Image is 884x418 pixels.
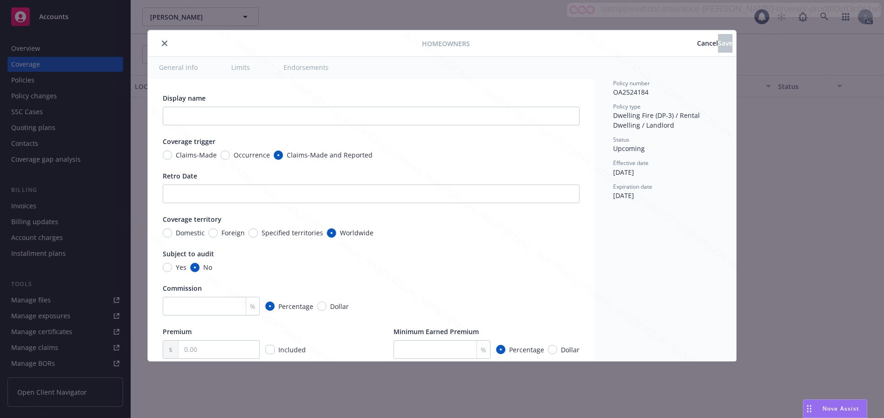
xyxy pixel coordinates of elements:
[613,111,702,130] span: Dwelling Fire (DP-3) / Rental Dwelling / Landlord
[250,302,256,311] span: %
[613,159,649,167] span: Effective date
[697,39,718,48] span: Cancel
[159,38,170,49] button: close
[317,302,326,311] input: Dollar
[265,302,275,311] input: Percentage
[803,399,867,418] button: Nova Assist
[176,262,186,272] span: Yes
[561,345,580,355] span: Dollar
[262,228,323,238] span: Specified territories
[221,228,245,238] span: Foreign
[718,39,732,48] span: Save
[274,151,283,160] input: Claims-Made and Reported
[613,168,634,177] span: [DATE]
[163,284,202,293] span: Commission
[163,249,214,258] span: Subject to audit
[176,150,217,160] span: Claims-Made
[613,103,641,110] span: Policy type
[221,151,230,160] input: Occurrence
[613,144,645,153] span: Upcoming
[234,150,270,160] span: Occurrence
[548,345,557,354] input: Dollar
[340,228,373,238] span: Worldwide
[718,34,732,53] button: Save
[697,34,718,53] button: Cancel
[613,191,634,200] span: [DATE]
[163,263,172,272] input: Yes
[163,137,215,146] span: Coverage trigger
[163,94,206,103] span: Display name
[278,302,313,311] span: Percentage
[496,345,505,354] input: Percentage
[422,39,470,48] span: Homeowners
[163,151,172,160] input: Claims-Made
[287,150,373,160] span: Claims-Made and Reported
[163,215,221,224] span: Coverage territory
[327,228,336,238] input: Worldwide
[249,228,258,238] input: Specified territories
[613,88,649,96] span: OA2524184
[190,263,200,272] input: No
[179,341,259,358] input: 0.00
[613,136,629,144] span: Status
[613,79,650,87] span: Policy number
[803,400,815,418] div: Drag to move
[203,262,212,272] span: No
[208,228,218,238] input: Foreign
[278,345,306,354] span: Included
[163,327,192,336] span: Premium
[822,404,859,412] span: Nova Assist
[394,327,479,336] span: Minimum Earned Premium
[330,302,349,311] span: Dollar
[163,228,172,238] input: Domestic
[481,345,486,355] span: %
[272,57,340,78] button: Endorsements
[176,228,205,238] span: Domestic
[148,57,209,78] button: General info
[163,171,197,180] span: Retro Date
[613,183,652,191] span: Expiration date
[220,57,261,78] button: Limits
[509,345,544,355] span: Percentage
